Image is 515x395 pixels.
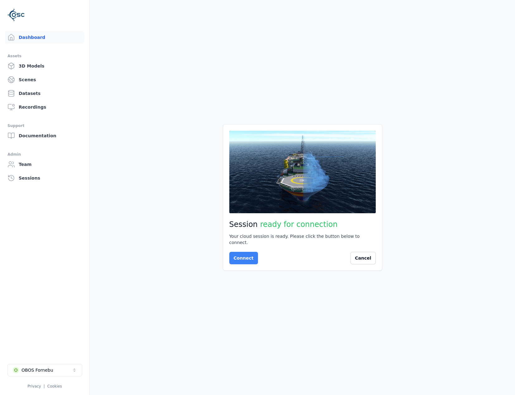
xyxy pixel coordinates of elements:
[47,384,62,388] a: Cookies
[44,384,45,388] span: |
[5,101,84,113] a: Recordings
[5,31,84,44] a: Dashboard
[5,172,84,184] a: Sessions
[7,6,25,24] img: Logo
[7,122,82,129] div: Support
[5,129,84,142] a: Documentation
[5,158,84,171] a: Team
[260,220,338,229] span: ready for connection
[7,151,82,158] div: Admin
[229,252,258,264] button: Connect
[21,367,53,373] div: OBOS Fornebu
[27,384,41,388] a: Privacy
[5,87,84,100] a: Datasets
[7,52,82,60] div: Assets
[350,252,375,264] button: Cancel
[5,73,84,86] a: Scenes
[13,367,19,373] div: O
[229,233,376,246] div: Your cloud session is ready. Please click the button below to connect.
[229,219,376,229] h2: Session
[5,60,84,72] a: 3D Models
[7,364,82,376] button: Select a workspace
